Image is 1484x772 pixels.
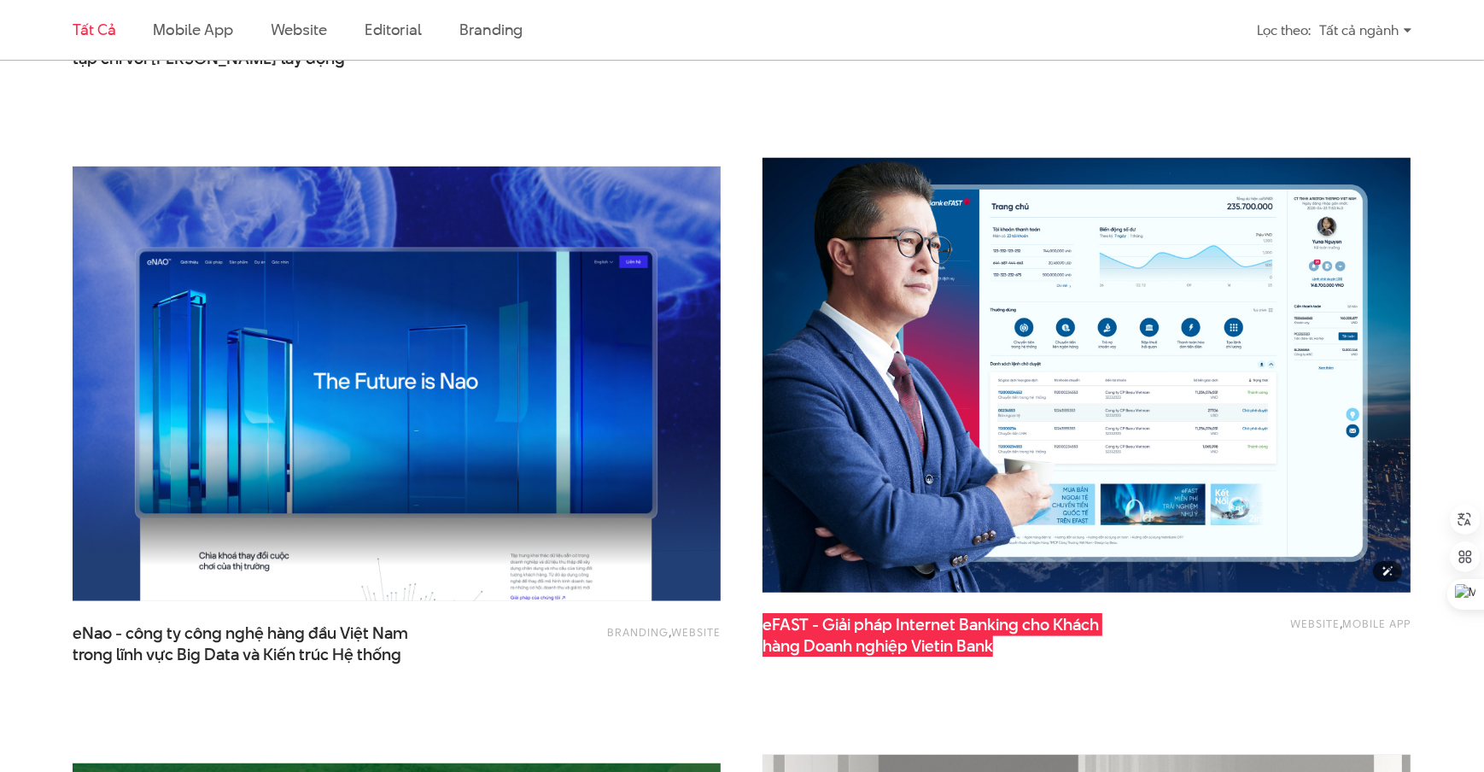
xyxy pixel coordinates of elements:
a: Website [1290,616,1340,631]
a: Branding [459,19,523,40]
img: Efast_internet_banking_Thiet_ke_Trai_nghiemThumbnail [730,137,1443,614]
span: eFAST - Giải pháp Internet Banking cho Khách [762,614,1104,657]
div: Tất cả ngành [1319,15,1411,45]
a: Tất cả [73,19,115,40]
a: eNao - công ty công nghệ hàng đầu Việt Namtrong lĩnh vực Big Data và Kiến trúc Hệ thống [73,623,414,665]
a: Branding [607,624,669,640]
span: trong lĩnh vực Big Data và Kiến trúc Hệ thống [73,644,401,666]
div: , [1151,614,1411,648]
a: Website [671,624,721,640]
a: Mobile app [1342,616,1411,631]
div: , [461,623,721,657]
a: Editorial [365,19,422,40]
a: Website [271,19,327,40]
span: eNao - công ty công nghệ hàng đầu Việt Nam [73,623,414,665]
img: eNao [73,167,721,601]
div: Lọc theo: [1257,15,1311,45]
span: hàng Doanh nghiệp Vietin Bank [762,635,993,658]
a: eFAST - Giải pháp Internet Banking cho Kháchhàng Doanh nghiệp Vietin Bank [762,614,1104,657]
a: Mobile app [153,19,232,40]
